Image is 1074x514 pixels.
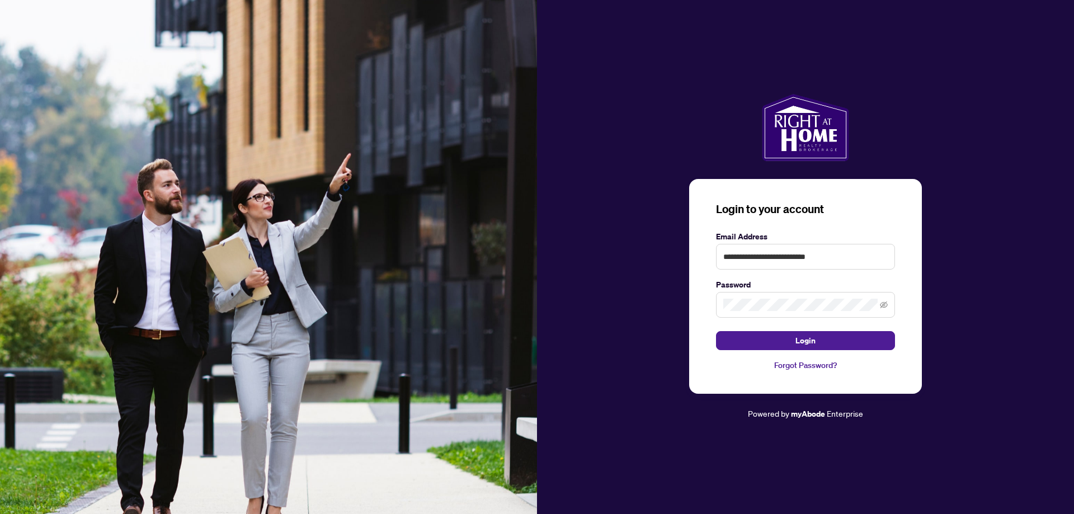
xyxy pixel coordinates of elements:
label: Password [716,279,895,291]
span: eye-invisible [880,301,888,309]
a: myAbode [791,408,825,420]
h3: Login to your account [716,201,895,217]
span: Login [795,332,816,350]
a: Forgot Password? [716,359,895,371]
button: Login [716,331,895,350]
span: Powered by [748,408,789,418]
span: Enterprise [827,408,863,418]
img: ma-logo [762,94,849,161]
label: Email Address [716,230,895,243]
